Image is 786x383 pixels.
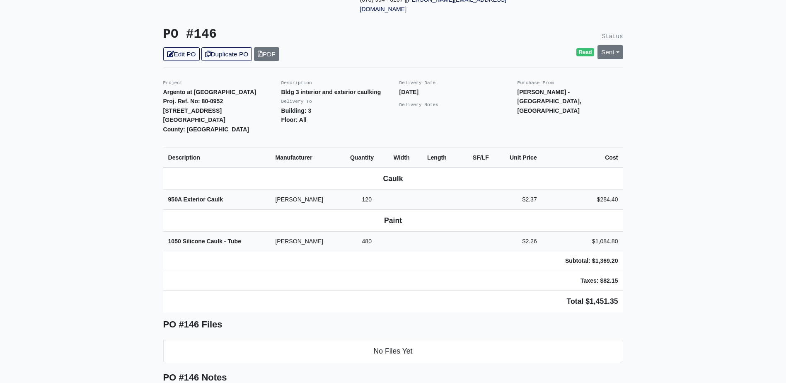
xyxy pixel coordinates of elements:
strong: [GEOGRAPHIC_DATA] [163,116,225,123]
td: [PERSON_NAME] [270,190,345,210]
b: Caulk [383,175,403,183]
th: Quantity [345,148,389,167]
th: Manufacturer [270,148,345,167]
strong: Proj. Ref. No: 80-0952 [163,98,223,104]
strong: Floor: All [281,116,307,123]
li: No Files Yet [163,340,623,362]
th: Cost [542,148,623,167]
td: Taxes: $82.15 [542,271,623,291]
h5: PO #146 Notes [163,372,623,383]
p: [PERSON_NAME] - [GEOGRAPHIC_DATA], [GEOGRAPHIC_DATA] [518,87,623,116]
th: Width [389,148,422,167]
a: Duplicate PO [201,47,252,61]
td: $2.37 [494,190,542,210]
strong: [STREET_ADDRESS] [163,107,222,114]
h3: PO #146 [163,27,387,42]
strong: 950A Exterior Caulk [168,196,223,203]
small: Project [163,80,183,85]
h5: PO #146 Files [163,319,623,330]
td: Subtotal: $1,369.20 [542,251,623,271]
small: Purchase From [518,80,554,85]
small: Delivery Notes [399,102,439,107]
td: $1,084.80 [542,231,623,251]
a: Sent [597,45,623,59]
small: Description [281,80,312,85]
span: Read [576,48,594,56]
td: $284.40 [542,190,623,210]
th: SF/LF [460,148,493,167]
th: Length [422,148,460,167]
small: Status [602,33,623,40]
td: $2.26 [494,231,542,251]
a: Edit PO [163,47,200,61]
strong: Bldg 3 interior and exterior caulking [281,89,381,95]
th: Description [163,148,271,167]
a: PDF [254,47,279,61]
th: Unit Price [494,148,542,167]
strong: [DATE] [399,89,419,95]
td: Total $1,451.35 [163,291,623,313]
strong: Argento at [GEOGRAPHIC_DATA] [163,89,256,95]
td: [PERSON_NAME] [270,231,345,251]
td: 480 [345,231,389,251]
strong: County: [GEOGRAPHIC_DATA] [163,126,249,133]
strong: 1050 Silicone Caulk - Tube [168,238,242,245]
strong: Building: 3 [281,107,312,114]
small: Delivery Date [399,80,436,85]
td: 120 [345,190,389,210]
small: Delivery To [281,99,312,104]
b: Paint [384,216,402,225]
